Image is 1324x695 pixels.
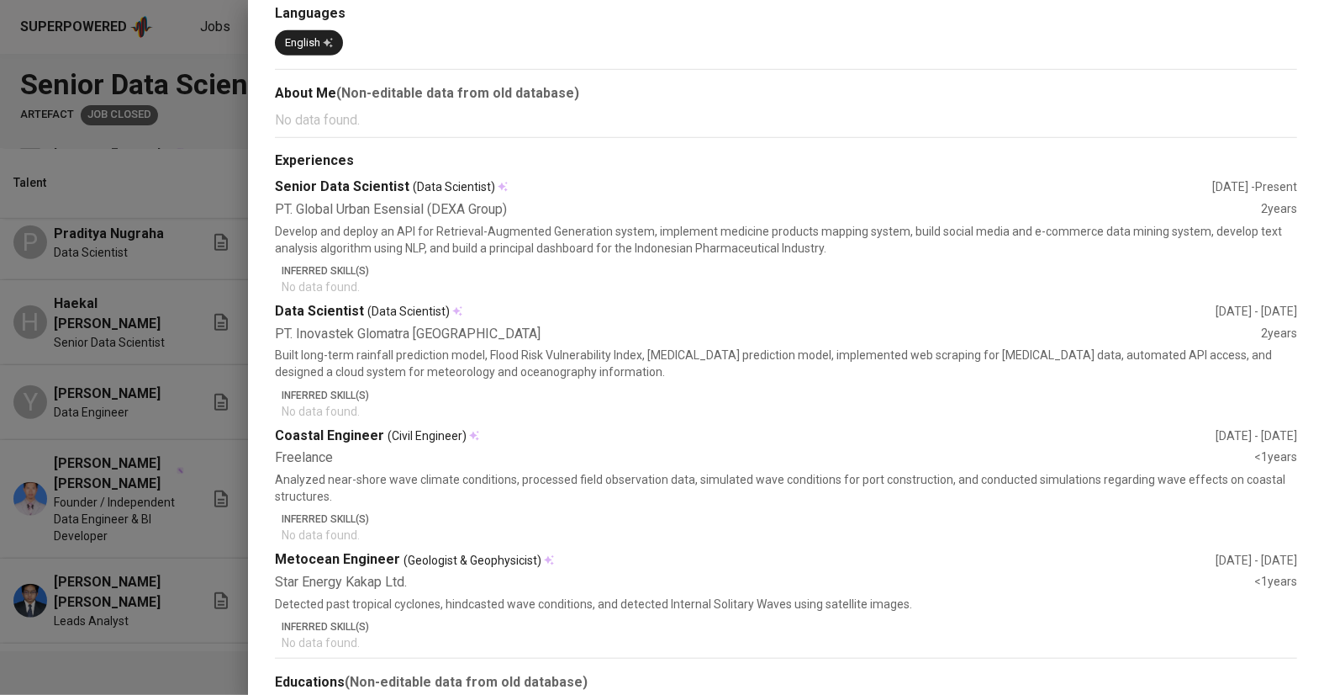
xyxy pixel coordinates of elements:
[275,223,1297,257] p: Develop and deploy an API for Retrieval-Augmented Generation system, implement medicine products ...
[275,4,1297,24] div: Languages
[275,672,1297,692] div: Educations
[282,403,1297,420] p: No data found.
[404,552,541,569] span: (Geologist & Geophysicist)
[282,512,1297,527] p: Inferred Skill(s)
[275,573,1254,592] div: Star Energy Kakap Ltd.
[282,388,1297,403] p: Inferred Skill(s)
[275,347,1297,380] p: Built long-term rainfall prediction model, Flood Risk Vulnerability Index, [MEDICAL_DATA] predict...
[285,35,333,51] div: English
[275,83,1297,103] div: About Me
[282,634,1297,651] p: No data found.
[336,85,579,101] b: (Non-editable data from old database)
[282,263,1297,279] p: Inferred Skill(s)
[282,619,1297,634] p: Inferred Skill(s)
[1216,303,1297,320] div: [DATE] - [DATE]
[1261,325,1297,344] div: 2 years
[275,448,1254,468] div: Freelance
[413,178,495,195] span: (Data Scientist)
[275,471,1297,505] p: Analyzed near-shore wave climate conditions, processed field observation data, simulated wave con...
[275,550,1216,570] div: Metocean Engineer
[275,302,1216,321] div: Data Scientist
[1212,178,1297,195] div: [DATE] - Present
[1216,552,1297,569] div: [DATE] - [DATE]
[1216,427,1297,444] div: [DATE] - [DATE]
[275,596,1297,613] p: Detected past tropical cyclones, hindcasted wave conditions, and detected Internal Solitary Waves...
[1254,573,1297,592] div: <1 years
[1254,448,1297,468] div: <1 years
[388,427,467,444] span: (Civil Engineer)
[367,303,450,320] span: (Data Scientist)
[275,325,1261,344] div: PT. Inovastek Glomatra [GEOGRAPHIC_DATA]
[275,178,1212,197] div: Senior Data Scientist
[282,279,1297,295] p: No data found.
[345,674,588,690] b: (Non-editable data from old database)
[275,110,1297,130] p: No data found.
[282,527,1297,544] p: No data found.
[275,200,1261,220] div: PT. Global Urban Esensial (DEXA Group)
[1261,200,1297,220] div: 2 years
[275,427,1216,446] div: Coastal Engineer
[275,151,1297,171] div: Experiences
